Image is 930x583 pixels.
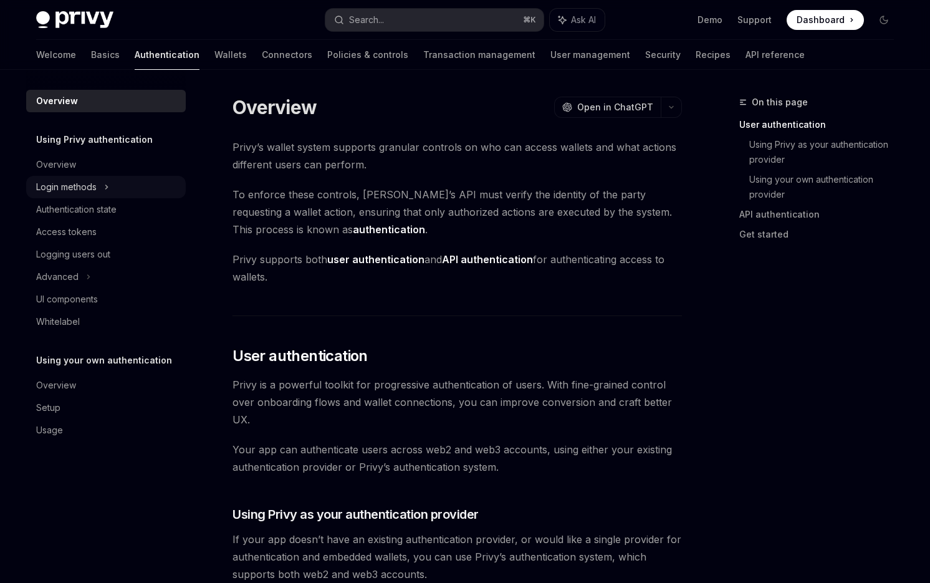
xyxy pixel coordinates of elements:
a: Recipes [696,40,731,70]
span: Dashboard [797,14,845,26]
span: Using Privy as your authentication provider [232,506,479,523]
a: Authentication [135,40,199,70]
a: Logging users out [26,243,186,266]
a: Overview [26,90,186,112]
a: Using Privy as your authentication provider [749,135,904,170]
span: Privy is a powerful toolkit for progressive authentication of users. With fine-grained control ov... [232,376,682,428]
span: ⌘ K [523,15,536,25]
div: UI components [36,292,98,307]
a: Wallets [214,40,247,70]
strong: authentication [353,223,425,236]
a: UI components [26,288,186,311]
div: Setup [36,400,60,415]
a: Basics [91,40,120,70]
span: If your app doesn’t have an existing authentication provider, or would like a single provider for... [232,531,682,583]
h1: Overview [232,96,317,118]
button: Open in ChatGPT [554,97,661,118]
strong: user authentication [327,253,424,266]
a: User management [550,40,630,70]
strong: API authentication [442,253,533,266]
a: Connectors [262,40,312,70]
span: Ask AI [571,14,596,26]
a: Security [645,40,681,70]
span: Open in ChatGPT [577,101,653,113]
a: Dashboard [787,10,864,30]
div: Advanced [36,269,79,284]
div: Logging users out [36,247,110,262]
a: Support [737,14,772,26]
a: Overview [26,153,186,176]
div: Overview [36,378,76,393]
div: Whitelabel [36,314,80,329]
a: Setup [26,397,186,419]
a: Overview [26,374,186,397]
h5: Using your own authentication [36,353,172,368]
a: Get started [739,224,904,244]
h5: Using Privy authentication [36,132,153,147]
div: Search... [349,12,384,27]
div: Access tokens [36,224,97,239]
a: Demo [697,14,722,26]
span: Privy supports both and for authenticating access to wallets. [232,251,682,286]
button: Ask AI [550,9,605,31]
div: Usage [36,423,63,438]
a: API reference [745,40,805,70]
div: Authentication state [36,202,117,217]
button: Toggle dark mode [874,10,894,30]
a: Whitelabel [26,311,186,333]
a: Using your own authentication provider [749,170,904,205]
img: dark logo [36,11,113,29]
a: Policies & controls [327,40,408,70]
a: Access tokens [26,221,186,243]
span: Your app can authenticate users across web2 and web3 accounts, using either your existing authent... [232,441,682,476]
a: Usage [26,419,186,441]
a: Welcome [36,40,76,70]
a: Transaction management [423,40,535,70]
span: User authentication [232,346,368,366]
span: To enforce these controls, [PERSON_NAME]’s API must verify the identity of the party requesting a... [232,186,682,238]
button: Search...⌘K [325,9,544,31]
span: Privy’s wallet system supports granular controls on who can access wallets and what actions diffe... [232,138,682,173]
a: User authentication [739,115,904,135]
div: Login methods [36,180,97,195]
div: Overview [36,157,76,172]
a: API authentication [739,205,904,224]
span: On this page [752,95,808,110]
a: Authentication state [26,198,186,221]
div: Overview [36,94,78,108]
